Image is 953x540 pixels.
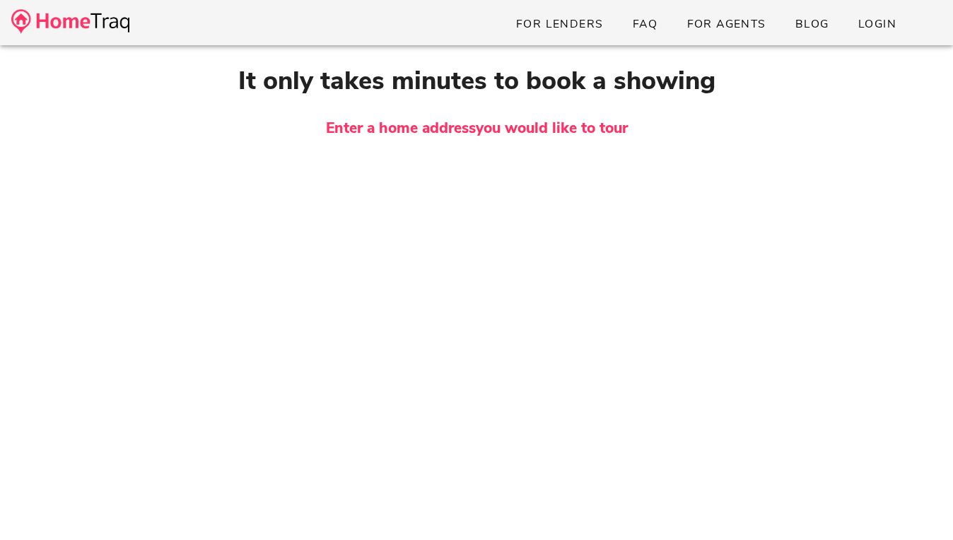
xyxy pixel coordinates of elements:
[238,64,715,98] span: It only takes minutes to book a showing
[504,11,615,37] a: For Lenders
[674,11,777,37] a: For Agents
[632,16,658,32] span: FAQ
[783,11,841,37] a: Blog
[476,118,628,138] span: you would like to tour
[515,16,604,32] span: For Lenders
[66,117,887,140] h3: Enter a home address
[846,11,908,37] a: Login
[795,16,829,32] span: Blog
[858,16,896,32] span: Login
[621,11,670,37] a: FAQ
[11,9,129,34] img: desktop-logo.34a1112.png
[686,16,766,32] span: For Agents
